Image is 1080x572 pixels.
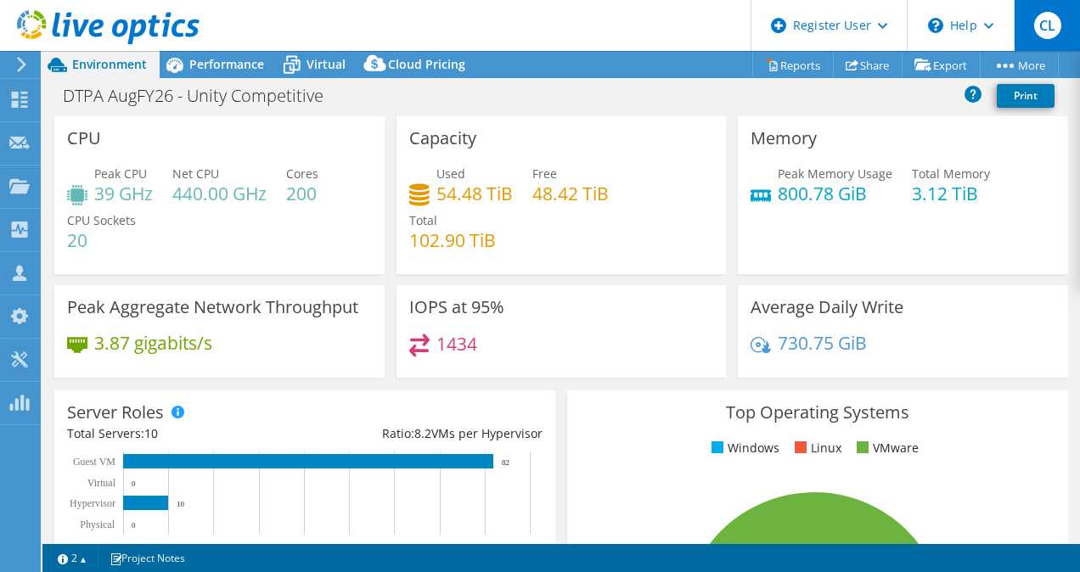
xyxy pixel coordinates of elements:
[409,129,476,148] h3: Capacity
[67,298,358,317] h3: Peak Aggregate Network Throughput
[852,439,919,457] li: VMware
[172,165,219,182] span: Net CPU
[73,456,115,468] text: Guest VM
[172,184,267,203] h4: 440.00 GHz
[997,84,1055,108] a: Print
[46,547,98,569] a: 2
[912,184,990,203] h4: 3.12 TiB
[87,477,116,489] text: Virtual
[94,165,147,182] span: Peak CPU
[790,439,841,457] li: Linux
[409,212,437,228] span: Total
[98,547,197,569] a: Project Notes
[286,165,318,182] span: Cores
[388,56,465,72] span: Cloud Pricing
[80,519,115,530] text: Physical
[67,403,164,422] h3: Server Roles
[707,439,779,457] li: Windows
[928,18,943,33] svg: \n
[189,56,264,72] span: Performance
[532,184,609,203] h4: 48.42 TiB
[409,231,496,250] h4: 102.90 TiB
[833,52,903,78] a: Share
[70,497,115,509] text: Hypervisor
[67,212,136,228] span: CPU Sockets
[94,184,153,203] h4: 39 GHz
[436,334,477,353] h4: 1434
[778,334,867,352] h4: 730.75 GiB
[72,56,147,72] span: Environment
[502,458,509,467] text: 82
[409,298,504,317] h3: IOPS at 95%
[67,424,305,443] div: Total Servers:
[132,479,136,488] text: 0
[436,184,513,203] h4: 54.48 TiB
[414,425,431,441] span: 8.2
[751,298,903,317] h3: Average Daily Write
[94,334,212,352] h4: 3.87 gigabits/s
[305,424,543,443] div: Ratio: VMs per Hypervisor
[132,521,136,530] text: 0
[177,500,185,508] text: 10
[67,231,136,250] h4: 20
[436,165,465,182] span: Used
[580,403,1055,422] h3: Top Operating Systems
[902,52,981,78] a: Export
[144,425,158,441] span: 10
[55,87,350,105] h1: DTPA AugFY26 - Unity Competitive
[307,56,346,72] span: Virtual
[286,184,318,203] h4: 200
[67,129,101,148] h3: CPU
[752,52,834,78] a: Reports
[1034,12,1061,39] span: CL
[980,52,1059,78] a: More
[532,165,557,182] span: Free
[751,129,817,148] h3: Memory
[778,184,892,203] h4: 800.78 GiB
[778,165,892,182] span: Peak Memory Usage
[912,165,990,182] span: Total Memory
